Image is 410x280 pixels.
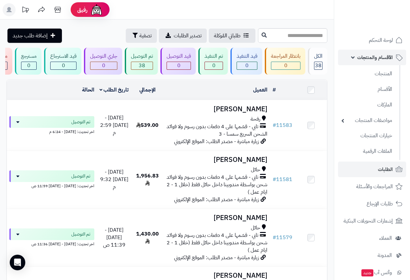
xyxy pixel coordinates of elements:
a: مواصفات المنتجات [338,114,395,128]
a: الحالة [82,86,94,94]
a: العميل [253,86,267,94]
div: اخر تحديث: [DATE] - [DATE] 11:36 ص [9,240,94,247]
span: إضافة طلب جديد [13,32,48,40]
span: 0 [245,62,249,69]
h3: [PERSON_NAME] [166,105,267,113]
a: تاريخ الطلب [100,86,129,94]
span: الطلبات [378,165,393,174]
a: إشعارات التحويلات البنكية [338,213,406,229]
h3: [PERSON_NAME] [166,214,267,222]
a: قيد التنفيذ 0 [229,48,264,75]
span: 38 [315,62,322,69]
div: 0 [237,62,257,69]
span: 1,430.00 [136,230,159,245]
span: زيارة مباشرة - مصدر الطلب: الموقع الإلكتروني [174,138,259,145]
div: 0 [205,62,223,69]
span: تم التوصيل [71,119,90,125]
span: المراجعات والأسئلة [356,182,393,191]
a: إضافة طلب جديد [7,29,62,43]
a: الماركات [338,98,395,112]
span: 0 [284,62,287,69]
span: 0 [212,62,216,69]
div: اخر تحديث: [DATE] - 6:24 م [9,128,94,135]
a: تصدير الطلبات [159,29,207,43]
a: طلباتي المُوكلة [209,29,255,43]
span: تابي - قسّمها على 4 دفعات بدون رسوم ولا فوائد [167,174,258,181]
img: ai-face.png [90,3,103,16]
span: # [273,176,276,183]
div: مسترجع [21,53,37,60]
span: لوحة التحكم [369,36,393,45]
span: إشعارات التحويلات البنكية [344,216,393,225]
a: جاري التوصيل 0 [83,48,123,75]
a: طلبات الإرجاع [338,196,406,212]
span: طلباتي المُوكلة [214,32,240,40]
div: 0 [51,62,76,69]
h3: [PERSON_NAME] [166,156,267,164]
div: اخر تحديث: [DATE] - [DATE] 11:59 ص [9,182,94,189]
a: بانتظار المراجعة 0 [264,48,307,75]
a: #11581 [273,176,292,183]
span: شحن بواسطة مندوبينا داخل حائل فقط (خلال 1 - 2 ايام عمل ) [167,181,267,196]
span: زيارة مباشرة - مصدر الطلب: الموقع الإلكتروني [174,196,259,203]
span: شحن بواسطة مندوبينا داخل حائل فقط (خلال 1 - 2 ايام عمل ) [167,239,267,254]
span: 1,956.83 [136,172,159,187]
span: 0 [102,62,105,69]
span: [DATE] - [DATE] 2:59 م [100,114,128,137]
a: تحديثات المنصة [17,3,33,18]
div: 0 [90,62,117,69]
span: حائل [251,224,260,232]
a: #11579 [273,234,292,241]
span: تم التوصيل [71,173,90,179]
img: logo-2.png [366,18,404,31]
a: تم التنفيذ 0 [197,48,229,75]
span: زيارة مباشرة - مصدر الطلب: الموقع الإلكتروني [174,254,259,262]
span: تابي - قسّمها على 4 دفعات بدون رسوم ولا فوائد [167,232,258,239]
span: وآتس آب [361,268,392,277]
div: الكل [314,53,322,60]
a: مسترجع 0 [14,48,43,75]
a: المراجعات والأسئلة [338,179,406,194]
div: بانتظار المراجعة [271,53,300,60]
div: تم التنفيذ [205,53,223,60]
span: تابي - قسّمها على 4 دفعات بدون رسوم ولا فوائد [167,123,258,130]
a: تم التوصيل 38 [123,48,159,75]
div: 0 [167,62,191,69]
div: تم التوصيل [131,53,153,60]
a: #11583 [273,121,292,129]
h3: [PERSON_NAME] [166,272,267,279]
span: # [273,121,276,129]
div: 0 [21,62,36,69]
a: الأقسام [338,82,395,96]
div: جاري التوصيل [90,53,117,60]
span: تصدير الطلبات [174,32,202,40]
span: تم التوصيل [71,231,90,237]
span: 539.00 [136,121,158,129]
span: جديد [361,269,373,276]
a: الطلبات [338,162,406,177]
span: طلبات الإرجاع [367,199,393,208]
div: 0 [271,62,300,69]
a: الكل38 [307,48,329,75]
div: Open Intercom Messenger [10,255,25,270]
span: حائل [251,166,260,174]
div: 38 [131,62,153,69]
span: الأقسام والمنتجات [357,53,393,62]
a: المنتجات [338,67,395,81]
button: تصفية [126,29,157,43]
a: الإجمالي [139,86,156,94]
span: العملاء [379,234,392,243]
span: رفيق [77,6,88,14]
a: لوحة التحكم [338,32,406,48]
div: قيد التوصيل [167,53,191,60]
span: 0 [177,62,181,69]
div: قيد التنفيذ [237,53,257,60]
span: المدونة [378,251,392,260]
span: 0 [27,62,30,69]
span: رفحة [251,116,260,123]
a: قيد التوصيل 0 [159,48,197,75]
a: المدونة [338,248,406,263]
span: تصفية [139,32,152,40]
a: العملاء [338,230,406,246]
a: قيد الاسترجاع 0 [43,48,83,75]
